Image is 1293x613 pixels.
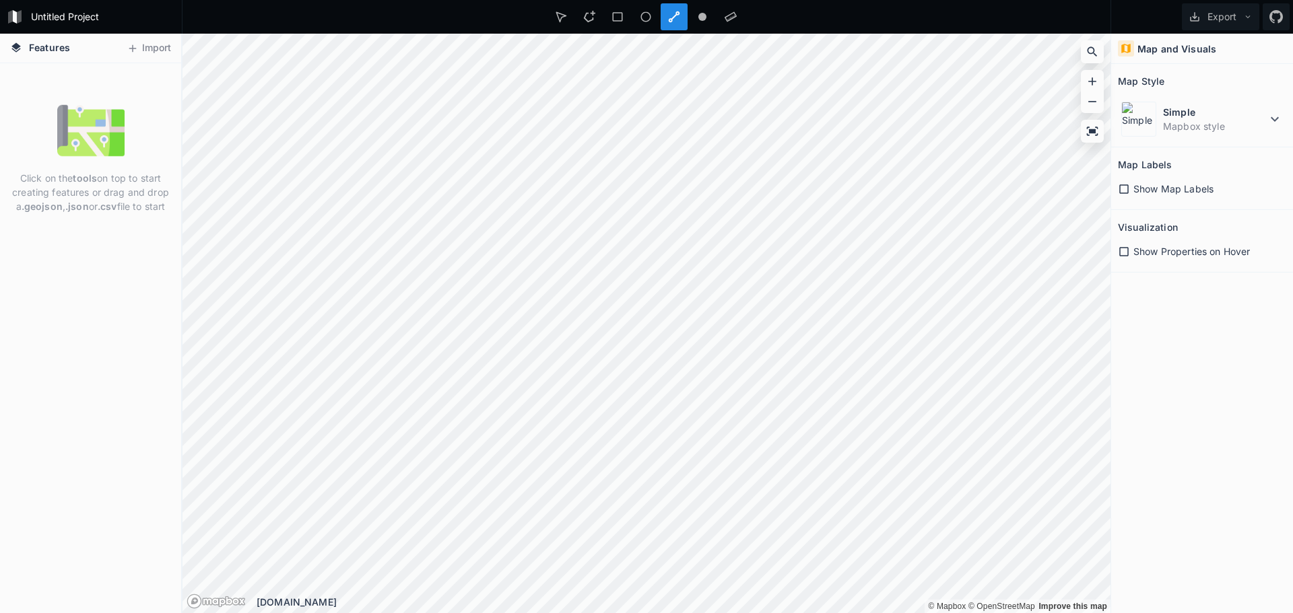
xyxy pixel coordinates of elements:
a: OpenStreetMap [968,602,1035,611]
strong: .csv [98,201,117,212]
a: Mapbox logo [187,593,246,609]
strong: .geojson [22,201,63,212]
div: [DOMAIN_NAME] [257,595,1110,609]
h4: Map and Visuals [1137,42,1216,56]
img: empty [57,97,125,164]
strong: .json [65,201,89,212]
h2: Map Labels [1118,154,1172,175]
a: Map feedback [1038,602,1107,611]
span: Show Properties on Hover [1133,244,1250,258]
h2: Map Style [1118,71,1164,92]
strong: tools [73,172,97,184]
img: Simple [1121,102,1156,137]
a: Mapbox [928,602,966,611]
button: Export [1182,3,1259,30]
h2: Visualization [1118,217,1178,238]
span: Features [29,40,70,55]
button: Import [120,38,178,59]
dd: Mapbox style [1163,119,1267,133]
span: Show Map Labels [1133,182,1214,196]
dt: Simple [1163,105,1267,119]
p: Click on the on top to start creating features or drag and drop a , or file to start [10,171,171,213]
